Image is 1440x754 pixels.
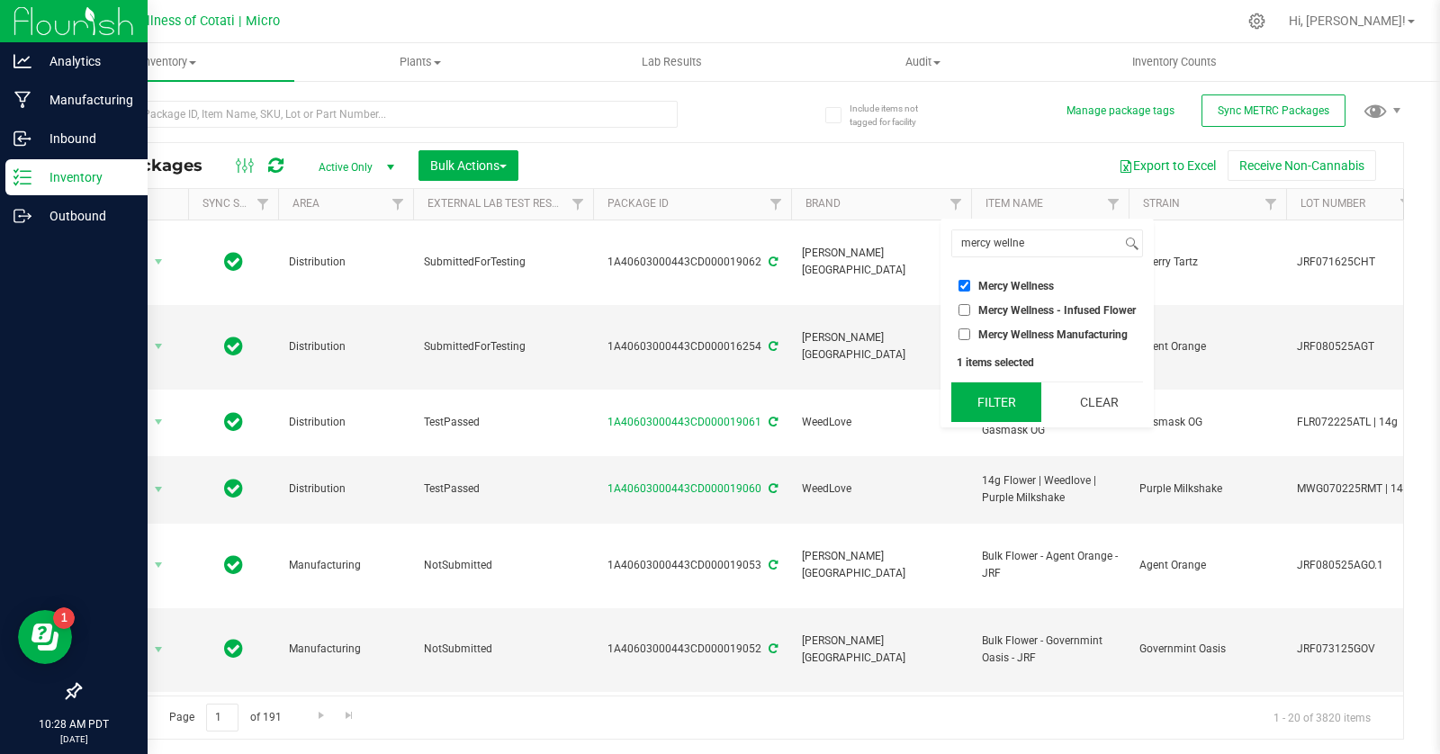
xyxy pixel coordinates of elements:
a: Filter [761,189,791,220]
button: Sync METRC Packages [1201,94,1345,127]
p: Manufacturing [31,89,139,111]
button: Manage package tags [1066,103,1174,119]
a: Go to the last page [337,704,363,728]
span: Agent Orange [1139,557,1275,574]
span: Hi, [PERSON_NAME]! [1289,13,1406,28]
span: WeedLove [802,414,960,431]
p: Inventory [31,166,139,188]
inline-svg: Inbound [13,130,31,148]
p: Inbound [31,128,139,149]
a: Filter [1256,189,1286,220]
span: Sync from Compliance System [766,416,778,428]
span: All Packages [94,156,220,175]
span: 1 - 20 of 3820 items [1259,704,1385,731]
a: 1A40603000443CD000019061 [607,416,761,428]
span: TestPassed [424,480,582,498]
inline-svg: Outbound [13,207,31,225]
span: select [148,637,170,662]
span: [PERSON_NAME][GEOGRAPHIC_DATA] [802,245,960,279]
div: 1A40603000443CD000019052 [590,641,794,658]
a: Inventory [43,43,294,81]
iframe: Resource center unread badge [53,607,75,629]
input: Mercy Wellness Manufacturing [958,328,970,340]
a: Strain [1143,197,1180,210]
input: Search Package ID, Item Name, SKU, Lot or Part Number... [79,101,678,128]
a: Inventory Counts [1048,43,1300,81]
p: Outbound [31,205,139,227]
span: Sync from Compliance System [766,256,778,268]
input: Mercy Wellness [958,280,970,292]
span: Sync from Compliance System [766,559,778,571]
span: Sync from Compliance System [766,482,778,495]
a: Filter [941,189,971,220]
span: In Sync [224,476,243,501]
a: 1A40603000443CD000019060 [607,482,761,495]
span: In Sync [224,552,243,578]
span: Bulk Flower - Agent Orange - JRF [982,548,1118,582]
span: Mercy Wellness Manufacturing [978,329,1128,340]
span: Purple Milkshake [1139,480,1275,498]
span: In Sync [224,409,243,435]
div: 1A40603000443CD000019053 [590,557,794,574]
span: Bulk Flower - Governmint Oasis - JRF [982,633,1118,667]
span: In Sync [224,249,243,274]
span: Governmint Oasis [1139,641,1275,658]
span: WeedLove [802,480,960,498]
span: Distribution [289,254,402,271]
a: Filter [1391,189,1421,220]
a: Filter [248,189,278,220]
span: JRF071625CHT [1297,254,1410,271]
inline-svg: Inventory [13,168,31,186]
span: Audit [798,54,1048,70]
span: Gasmask OG [1139,414,1275,431]
button: Clear [1054,382,1144,422]
button: Filter [951,382,1040,422]
span: [PERSON_NAME][GEOGRAPHIC_DATA] [802,633,960,667]
span: JRF073125GOV [1297,641,1410,658]
a: Item Name [985,197,1043,210]
span: Distribution [289,480,402,498]
span: select [148,477,170,502]
a: Area [292,197,319,210]
span: Bulk Actions [430,158,507,173]
button: Receive Non-Cannabis [1228,150,1376,181]
span: Distribution [289,338,402,355]
span: Sync from Compliance System [766,642,778,655]
a: Plants [294,43,545,81]
a: Filter [383,189,413,220]
div: Manage settings [1246,13,1268,30]
inline-svg: Manufacturing [13,91,31,109]
span: Include items not tagged for facility [850,102,940,129]
span: JRF080525AGT [1297,338,1410,355]
span: NotSubmitted [424,641,582,658]
a: Sync Status [202,197,272,210]
a: Package ID [607,197,669,210]
a: Lab Results [546,43,797,81]
span: select [148,409,170,435]
span: select [148,552,170,578]
span: Inventory [43,54,294,70]
span: In Sync [224,334,243,359]
span: Cherry Tartz [1139,254,1275,271]
span: Sync METRC Packages [1218,104,1329,117]
span: Inventory Counts [1108,54,1241,70]
span: Agent Orange [1139,338,1275,355]
input: Mercy Wellness - Infused Flower [958,304,970,316]
p: 10:28 AM PDT [8,716,139,732]
a: Brand [805,197,841,210]
span: JRF080525AGO.1 [1297,557,1410,574]
div: 1A40603000443CD000016254 [590,338,794,355]
span: TestPassed [424,414,582,431]
span: Mercy Wellness of Cotati | Micro [87,13,280,29]
span: Page of 191 [154,704,296,732]
iframe: Resource center [18,610,72,664]
span: Mercy Wellness - Infused Flower [978,305,1136,316]
inline-svg: Analytics [13,52,31,70]
input: Search [952,230,1121,256]
span: Plants [295,54,544,70]
div: 1A40603000443CD000019062 [590,254,794,271]
span: FLR072225ATL | 14g [1297,414,1410,431]
span: In Sync [224,636,243,661]
span: select [148,249,170,274]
